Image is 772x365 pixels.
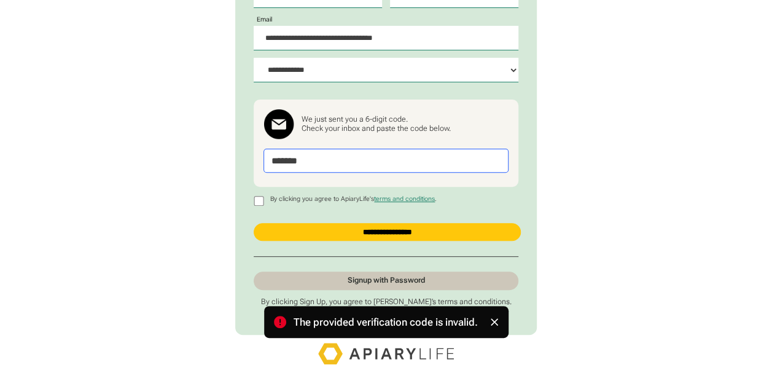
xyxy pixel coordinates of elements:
[268,195,440,203] p: By clicking you agree to ApiaryLife's .
[302,115,451,134] div: We just sent you a 6-digit code. Check your inbox and paste the code below.
[294,313,478,331] div: The provided verification code is invalid.
[254,297,518,307] p: By clicking Sign Up, you agree to [PERSON_NAME]’s terms and conditions.
[254,272,518,290] a: Signup with Password
[254,308,518,318] p: Already have an account?
[374,195,435,203] a: terms and conditions
[254,16,275,23] label: Email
